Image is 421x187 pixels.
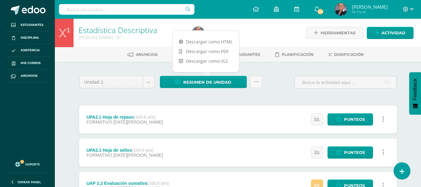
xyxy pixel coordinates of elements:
[86,148,163,153] div: UPA2.1 Hoja de sellos
[344,114,365,125] span: Punteos
[294,76,396,88] input: Busca la actividad aquí...
[21,61,41,66] span: Mis cursos
[5,44,50,57] a: Asistencia
[59,4,194,15] input: Busca un usuario...
[160,76,247,88] a: Resumen de unidad
[21,22,43,27] span: Estudiantes
[79,26,184,34] h1: Estadística Descriptiva
[79,25,157,35] a: Estadística Descriptiva
[344,147,365,158] span: Punteos
[147,181,169,186] strong: (100.0 pts)
[335,3,347,16] img: 7f0a1b19c3ee77ae0c5d23881bd2b77a.png
[113,153,163,158] span: [DATE][PERSON_NAME]
[7,156,47,171] a: Soporte
[317,8,324,15] span: 106
[86,153,112,158] span: FORMATIVO
[84,76,138,88] span: Unidad 2
[321,27,356,39] span: Herramientas
[5,70,50,82] a: Archivos
[127,50,158,60] a: Anuncios
[25,162,40,166] span: Soporte
[5,32,50,44] a: Disciplina
[136,52,158,57] span: Anuncios
[21,48,40,53] span: Asistencia
[328,146,373,159] a: Punteos
[86,120,112,125] span: FORMATIVO
[173,47,239,56] a: Descargar como PDF
[79,76,155,88] a: Unidad 2
[328,113,373,125] a: Punteos
[282,52,313,57] span: Planificación
[306,27,364,39] a: Herramientas
[334,52,364,57] span: Dosificación
[367,27,414,39] a: Actividad
[79,34,184,40] div: Quinto Bachillerato 'D'
[173,37,239,47] a: Descargar como HTML
[412,78,418,100] span: Feedback
[86,115,163,120] div: UPA2.1 Hoja de repaso
[275,50,313,60] a: Planificación
[5,19,50,32] a: Estudiantes
[86,181,169,186] div: UAP 2.2 Evaluación sumativa
[223,50,260,60] a: Estudiantes
[173,56,239,66] a: Descargar como XLS
[183,76,231,88] span: Resumen de unidad
[21,35,39,40] span: Disciplina
[17,180,41,184] span: Cerrar panel
[328,50,364,60] a: Dosificación
[132,148,153,153] strong: (100.0 pts)
[409,72,421,115] button: Feedback - Mostrar encuesta
[21,73,37,78] span: Archivos
[352,4,388,10] span: [PERSON_NAME]
[134,115,155,120] strong: (100.0 pts)
[381,27,405,39] span: Actividad
[232,52,260,57] span: Estudiantes
[192,27,204,39] img: 7f0a1b19c3ee77ae0c5d23881bd2b77a.png
[113,120,163,125] span: [DATE][PERSON_NAME]
[352,9,388,15] span: Mi Perfil
[5,57,50,70] a: Mis cursos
